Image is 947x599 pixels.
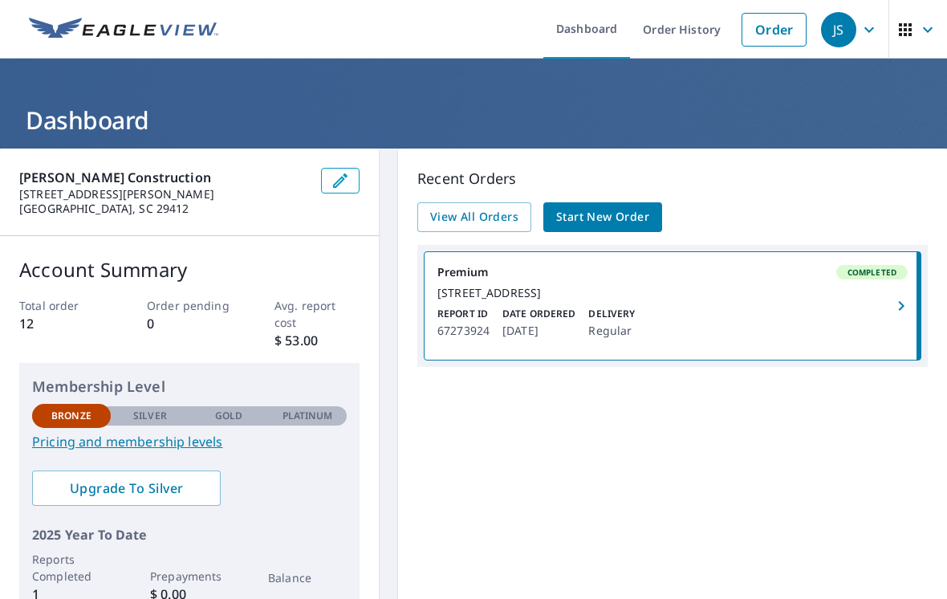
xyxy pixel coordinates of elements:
[133,409,167,423] p: Silver
[437,321,490,340] p: 67273924
[45,479,208,497] span: Upgrade To Silver
[742,13,807,47] a: Order
[19,202,308,216] p: [GEOGRAPHIC_DATA], SC 29412
[502,321,575,340] p: [DATE]
[274,297,360,331] p: Avg. report cost
[588,321,635,340] p: Regular
[19,297,104,314] p: Total order
[437,265,908,279] div: Premium
[588,307,635,321] p: Delivery
[215,409,242,423] p: Gold
[147,297,232,314] p: Order pending
[437,307,490,321] p: Report ID
[19,168,308,187] p: [PERSON_NAME] Construction
[268,569,347,586] p: Balance
[437,286,908,300] div: [STREET_ADDRESS]
[274,331,360,350] p: $ 53.00
[32,551,111,585] p: Reports Completed
[838,267,906,278] span: Completed
[32,525,347,544] p: 2025 Year To Date
[32,471,221,506] a: Upgrade To Silver
[821,12,856,47] div: JS
[543,202,662,232] a: Start New Order
[19,104,928,137] h1: Dashboard
[51,409,91,423] p: Bronze
[282,409,333,423] p: Platinum
[502,307,575,321] p: Date Ordered
[19,187,308,202] p: [STREET_ADDRESS][PERSON_NAME]
[29,18,218,42] img: EV Logo
[417,168,928,189] p: Recent Orders
[425,252,921,360] a: PremiumCompleted[STREET_ADDRESS]Report ID67273924Date Ordered[DATE]DeliveryRegular
[32,376,347,397] p: Membership Level
[147,314,232,333] p: 0
[556,207,649,227] span: Start New Order
[19,255,360,284] p: Account Summary
[150,568,229,585] p: Prepayments
[32,432,347,451] a: Pricing and membership levels
[19,314,104,333] p: 12
[430,207,518,227] span: View All Orders
[417,202,531,232] a: View All Orders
